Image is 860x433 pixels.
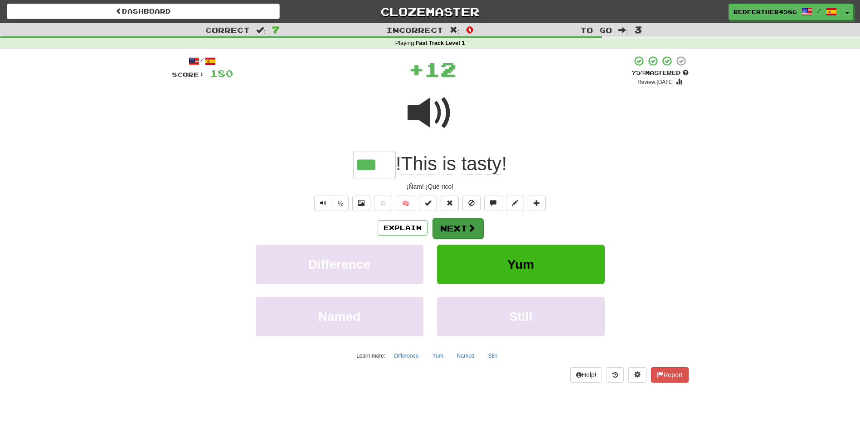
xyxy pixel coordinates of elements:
span: / [817,7,821,14]
button: Edit sentence (alt+d) [506,196,524,211]
span: Correct [205,25,250,34]
span: : [450,26,460,34]
div: Mastered [632,69,689,77]
button: Still [437,297,605,336]
span: RedFeather4586 [734,8,797,16]
button: Add to collection (alt+a) [528,196,546,211]
button: Explain [378,220,428,236]
span: 7 [272,24,280,35]
a: Clozemaster [293,4,566,20]
button: Round history (alt+y) [607,367,624,383]
span: To go [580,25,612,34]
span: 3 [634,24,642,35]
span: + [408,55,424,83]
span: 180 [210,68,233,79]
button: Help! [570,367,602,383]
span: Still [509,310,532,324]
span: 75 % [632,69,645,76]
span: 0 [466,24,474,35]
span: 12 [424,58,456,80]
span: Difference [308,257,370,271]
a: RedFeather4586 / [729,4,842,20]
button: ½ [332,196,349,211]
div: Text-to-speech controls [312,196,349,211]
button: Set this sentence to 100% Mastered (alt+m) [419,196,437,211]
button: Show image (alt+x) [352,196,370,211]
span: ! ! [396,153,507,175]
button: 🧠 [396,196,415,211]
button: Reset to 0% Mastered (alt+r) [441,196,459,211]
span: tasty [462,153,502,175]
button: Yum [428,349,448,363]
button: Still [483,349,501,363]
strong: Fast Track Level 1 [416,40,465,46]
span: Incorrect [386,25,443,34]
button: Named [452,349,480,363]
small: Learn more: [356,353,385,359]
span: : [618,26,628,34]
span: This [401,153,437,175]
small: Review: [DATE] [637,79,674,85]
a: Dashboard [7,4,280,19]
span: Score: [172,71,204,79]
div: ¡Ñam! ¡Qué rico! [172,182,689,191]
button: Difference [256,245,423,284]
button: Ignore sentence (alt+i) [462,196,481,211]
button: Play sentence audio (ctl+space) [314,196,332,211]
button: Named [256,297,423,336]
button: Discuss sentence (alt+u) [484,196,502,211]
button: Favorite sentence (alt+f) [374,196,392,211]
span: is [442,153,456,175]
div: / [172,55,233,67]
button: Difference [389,349,423,363]
span: Yum [507,257,534,271]
button: Next [432,218,483,239]
span: Named [318,310,360,324]
span: : [256,26,266,34]
button: Yum [437,245,605,284]
button: Report [651,367,688,383]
